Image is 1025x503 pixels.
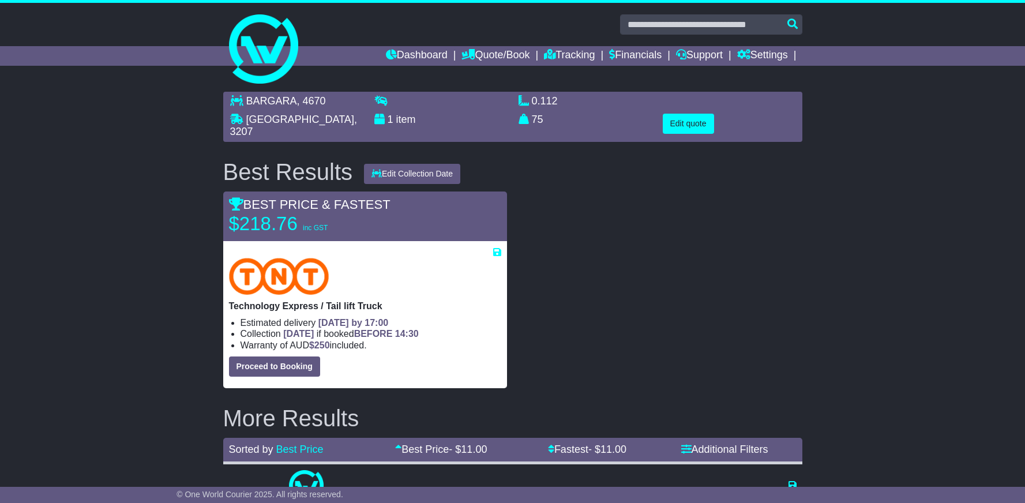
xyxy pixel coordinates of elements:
span: 250 [314,340,330,350]
a: Additional Filters [681,444,768,455]
span: if booked [283,329,418,339]
a: Tracking [544,46,595,66]
button: Edit Collection Date [364,164,460,184]
span: - $ [588,444,626,455]
span: item [396,114,416,125]
span: inc GST [303,224,328,232]
span: [DATE] [283,329,314,339]
span: - $ [449,444,487,455]
img: TNT Domestic: Technology Express / Tail lift Truck [229,258,329,295]
p: $218.76 [229,212,373,235]
span: $ [309,340,330,350]
span: 14:30 [395,329,419,339]
p: Technology Express / Tail lift Truck [229,301,501,311]
a: Quote/Book [461,46,530,66]
a: Financials [609,46,662,66]
span: © One World Courier 2025. All rights reserved. [177,490,343,499]
li: Warranty of AUD included. [241,340,501,351]
a: Settings [737,46,788,66]
span: 1 [388,114,393,125]
span: [GEOGRAPHIC_DATA] [246,114,354,125]
li: Collection [241,328,501,339]
span: BEFORE [354,329,393,339]
span: [DATE] by 17:00 [318,318,389,328]
h2: More Results [223,406,802,431]
a: Dashboard [386,46,448,66]
span: , 3207 [230,114,357,138]
span: , 4670 [297,95,326,107]
span: 0.112 [532,95,558,107]
button: Edit quote [663,114,714,134]
a: Best Price- $11.00 [395,444,487,455]
a: Fastest- $11.00 [548,444,626,455]
span: 11.00 [461,444,487,455]
a: Support [676,46,723,66]
span: Sorted by [229,444,273,455]
span: BEST PRICE & FASTEST [229,197,391,212]
span: BARGARA [246,95,297,107]
span: 11.00 [600,444,626,455]
span: 75 [532,114,543,125]
button: Proceed to Booking [229,356,320,377]
a: Best Price [276,444,324,455]
div: Best Results [217,159,359,185]
li: Estimated delivery [241,317,501,328]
